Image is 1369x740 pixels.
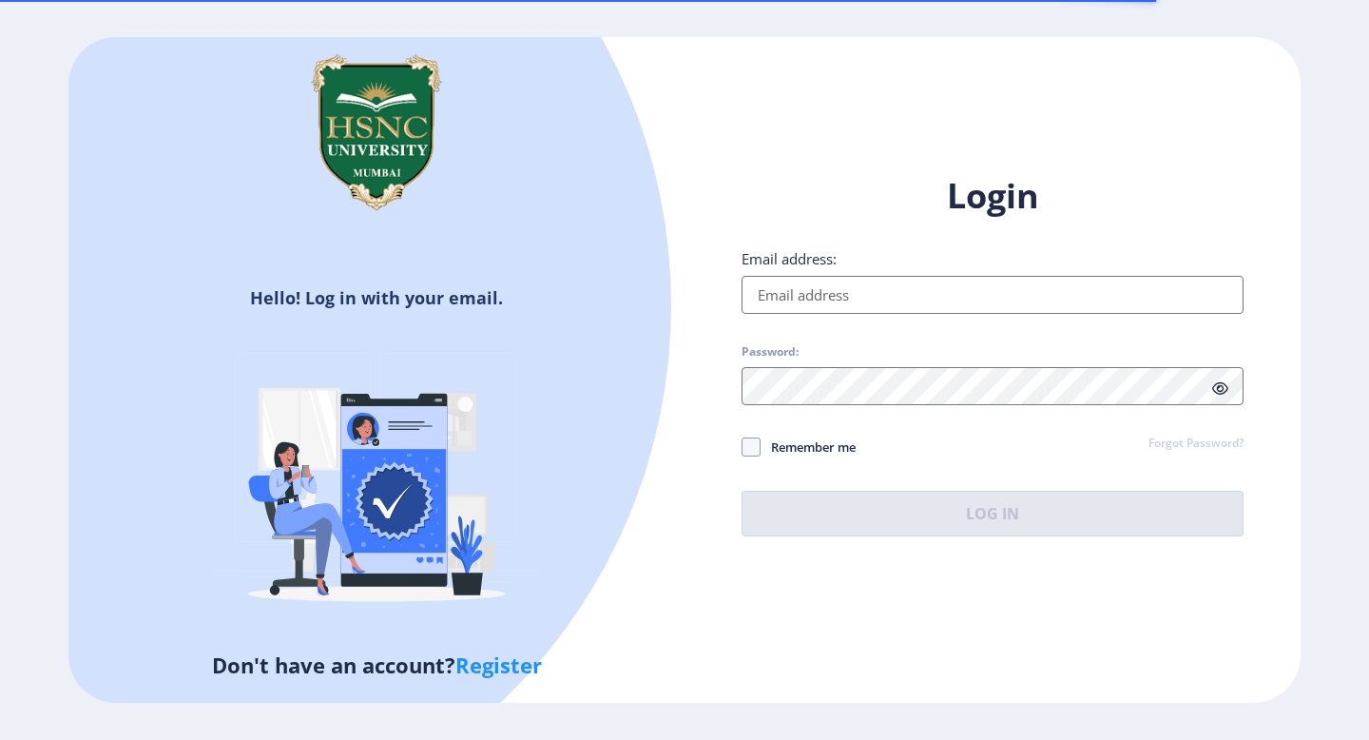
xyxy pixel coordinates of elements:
a: Forgot Password? [1148,436,1244,453]
button: Log In [742,491,1244,536]
img: Verified-rafiki.svg [210,317,543,650]
img: hsnc.png [281,37,472,227]
label: Password: [742,344,799,360]
a: Register [455,651,542,679]
h5: Don't have an account? [83,650,670,680]
h1: Login [742,173,1244,219]
span: Remember me [761,436,856,458]
input: Email address [742,276,1244,314]
label: Email address: [742,249,837,268]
